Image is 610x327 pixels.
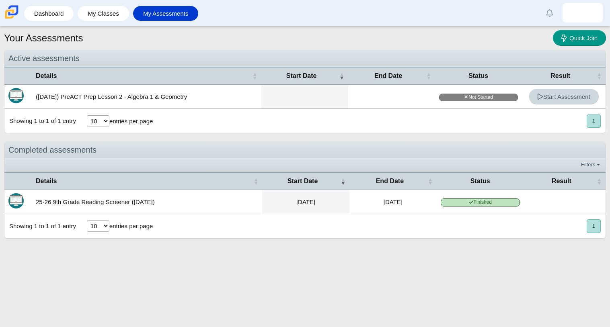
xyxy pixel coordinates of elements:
[428,177,433,185] span: End Date : Activate to sort
[32,190,262,214] td: 25-26 9th Grade Reading Screener ([DATE])
[8,88,24,103] img: Itembank
[4,109,76,133] div: Showing 1 to 1 of 1 entry
[339,72,344,80] span: Start Date : Activate to remove sorting
[597,177,602,185] span: Result : Activate to sort
[352,72,425,80] span: End Date
[4,50,606,67] div: Active assessments
[441,177,520,186] span: Status
[576,6,589,19] img: isiah.posey-willia.7jungM
[36,177,252,186] span: Details
[266,177,339,186] span: Start Date
[528,177,595,186] span: Result
[32,85,261,109] td: ([DATE]) PreACT Prep Lesson 2 - Algebra 1 & Geometry
[296,198,315,205] time: Aug 21, 2025 at 12:01 PM
[563,3,603,22] a: isiah.posey-willia.7jungM
[36,72,251,80] span: Details
[253,72,257,80] span: Details : Activate to sort
[587,114,601,128] button: 1
[3,4,20,20] img: Carmen School of Science & Technology
[253,177,258,185] span: Details : Activate to sort
[28,6,70,21] a: Dashboard
[384,198,403,205] time: Aug 21, 2025 at 12:17 PM
[553,30,606,46] a: Quick Join
[541,4,559,22] a: Alerts
[265,72,338,80] span: Start Date
[586,114,601,128] nav: pagination
[441,198,520,206] span: Finished
[597,72,602,80] span: Result : Activate to sort
[579,161,604,169] a: Filters
[82,6,125,21] a: My Classes
[439,72,518,80] span: Status
[526,72,595,80] span: Result
[4,31,83,45] h1: Your Assessments
[586,219,601,233] nav: pagination
[4,142,606,158] div: Completed assessments
[8,193,24,208] img: Itembank
[537,93,590,100] span: Start Assessment
[426,72,431,80] span: End Date : Activate to sort
[4,214,76,238] div: Showing 1 to 1 of 1 entry
[109,118,153,125] label: entries per page
[529,89,599,104] a: Start Assessment
[353,177,426,186] span: End Date
[439,94,518,101] span: Not Started
[569,35,598,41] span: Quick Join
[341,177,345,185] span: Start Date : Activate to remove sorting
[137,6,195,21] a: My Assessments
[3,15,20,22] a: Carmen School of Science & Technology
[587,219,601,233] button: 1
[109,223,153,229] label: entries per page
